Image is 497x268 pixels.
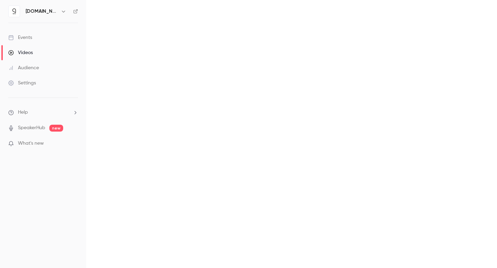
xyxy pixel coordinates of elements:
[8,109,78,116] li: help-dropdown-opener
[18,109,28,116] span: Help
[8,49,33,56] div: Videos
[9,6,20,17] img: quico.io
[18,140,44,147] span: What's new
[49,125,63,132] span: new
[8,64,39,71] div: Audience
[8,34,32,41] div: Events
[8,80,36,86] div: Settings
[18,124,45,132] a: SpeakerHub
[26,8,58,15] h6: [DOMAIN_NAME]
